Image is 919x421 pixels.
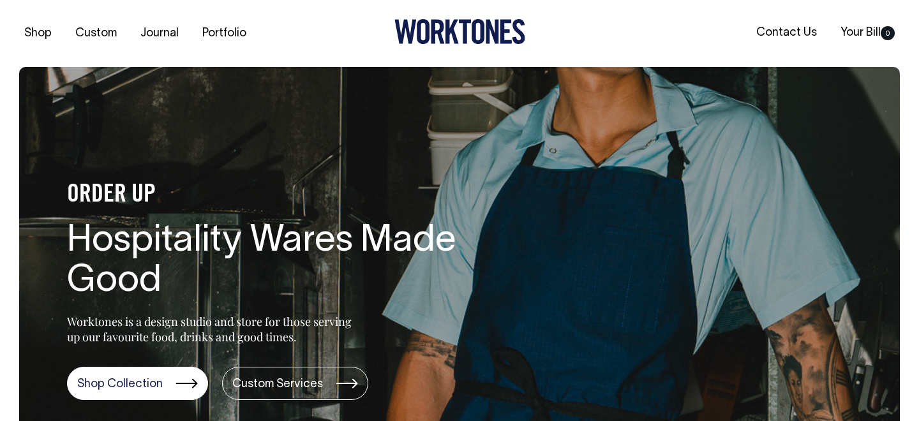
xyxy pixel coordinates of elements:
a: Custom [70,23,122,44]
h1: Hospitality Wares Made Good [67,221,475,303]
span: 0 [881,26,895,40]
a: Custom Services [222,367,368,400]
a: Shop Collection [67,367,208,400]
h4: ORDER UP [67,182,475,209]
a: Shop [19,23,57,44]
a: Contact Us [751,22,822,43]
p: Worktones is a design studio and store for those serving up our favourite food, drinks and good t... [67,314,357,344]
a: Your Bill0 [835,22,900,43]
a: Journal [135,23,184,44]
a: Portfolio [197,23,251,44]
